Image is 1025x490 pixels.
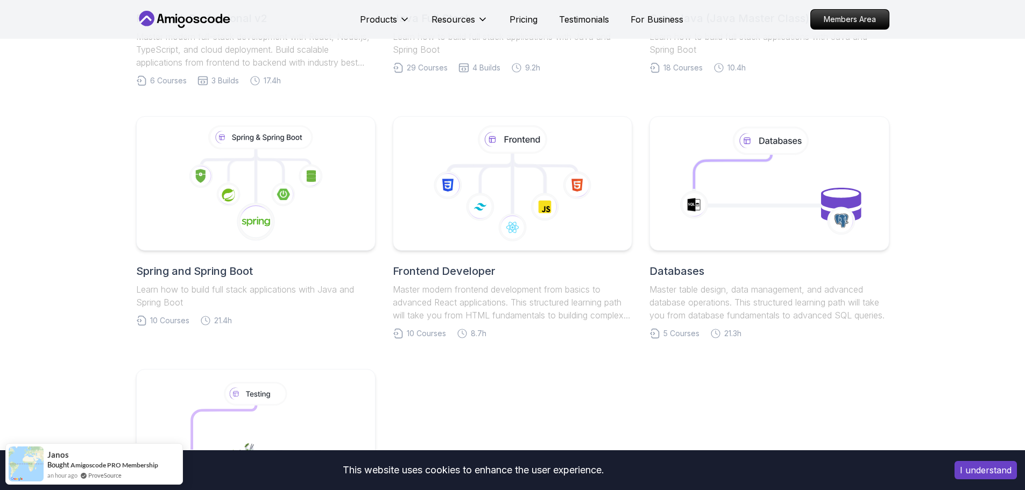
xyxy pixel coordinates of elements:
p: Master table design, data management, and advanced database operations. This structured learning ... [649,283,889,322]
p: Learn how to build full stack applications with Java and Spring Boot [393,30,632,56]
span: 6 Courses [150,75,187,86]
a: Testimonials [559,13,609,26]
button: Accept cookies [955,461,1017,479]
span: 4 Builds [472,62,500,73]
span: 3 Builds [211,75,239,86]
a: ProveSource [88,471,122,480]
span: 17.4h [264,75,281,86]
a: DatabasesMaster table design, data management, and advanced database operations. This structured ... [649,116,889,339]
p: Members Area [811,10,889,29]
a: Amigoscode PRO Membership [70,461,158,469]
p: Master modern frontend development from basics to advanced React applications. This structured le... [393,283,632,322]
img: provesource social proof notification image [9,446,44,481]
span: 8.7h [471,328,486,339]
span: 5 Courses [663,328,699,339]
button: Products [360,13,410,34]
span: 9.2h [525,62,540,73]
a: For Business [631,13,683,26]
span: 10 Courses [407,328,446,339]
p: Products [360,13,397,26]
p: Learn how to build full stack applications with Java and Spring Boot [649,30,889,56]
span: 10.4h [727,62,746,73]
span: Bought [47,460,69,469]
span: 21.4h [214,315,232,326]
span: 10 Courses [150,315,189,326]
span: 18 Courses [663,62,703,73]
span: 21.3h [724,328,741,339]
a: Spring and Spring BootLearn how to build full stack applications with Java and Spring Boot10 Cour... [136,116,376,326]
h2: Spring and Spring Boot [136,264,376,279]
p: Learn how to build full stack applications with Java and Spring Boot [136,283,376,309]
span: Janos [47,450,69,459]
h2: Frontend Developer [393,264,632,279]
a: Members Area [810,9,889,30]
h2: Databases [649,264,889,279]
button: Resources [432,13,488,34]
a: Pricing [510,13,538,26]
p: Resources [432,13,475,26]
p: Master modern full-stack development with React, Node.js, TypeScript, and cloud deployment. Build... [136,30,376,69]
a: Frontend DeveloperMaster modern frontend development from basics to advanced React applications. ... [393,116,632,339]
div: This website uses cookies to enhance the user experience. [8,458,938,482]
span: 29 Courses [407,62,448,73]
span: an hour ago [47,471,77,480]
